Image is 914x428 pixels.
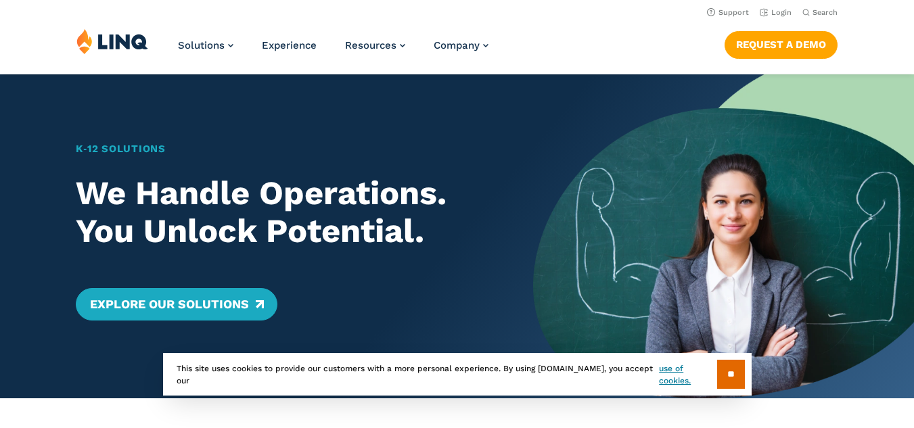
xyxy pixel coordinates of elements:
[345,39,405,51] a: Resources
[76,288,277,320] a: Explore Our Solutions
[434,39,488,51] a: Company
[345,39,396,51] span: Resources
[76,141,495,157] h1: K‑12 Solutions
[76,174,495,250] h2: We Handle Operations. You Unlock Potential.
[813,8,838,17] span: Search
[262,39,317,51] a: Experience
[178,28,488,73] nav: Primary Navigation
[76,28,148,54] img: LINQ | K‑12 Software
[760,8,792,17] a: Login
[659,362,716,387] a: use of cookies.
[725,31,838,58] a: Request a Demo
[707,8,749,17] a: Support
[163,353,752,396] div: This site uses cookies to provide our customers with a more personal experience. By using [DOMAIN...
[802,7,838,18] button: Open Search Bar
[434,39,480,51] span: Company
[725,28,838,58] nav: Button Navigation
[178,39,225,51] span: Solutions
[533,74,914,398] img: Home Banner
[178,39,233,51] a: Solutions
